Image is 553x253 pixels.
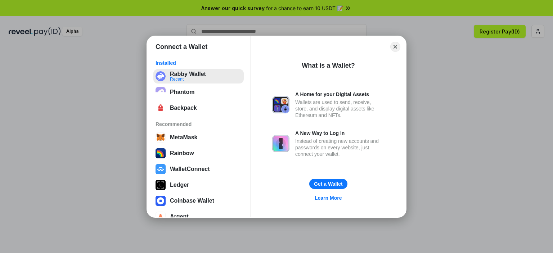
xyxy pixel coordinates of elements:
[153,69,244,83] button: Rabby WalletRecent
[272,135,289,152] img: svg+xml,%3Csvg%20xmlns%3D%22http%3A%2F%2Fwww.w3.org%2F2000%2Fsvg%22%20fill%3D%22none%22%20viewBox...
[156,196,166,206] img: svg+xml,%3Csvg%20width%3D%2228%22%20height%3D%2228%22%20viewBox%3D%220%200%2028%2028%22%20fill%3D...
[156,164,166,174] img: svg+xml,%3Csvg%20width%3D%2228%22%20height%3D%2228%22%20viewBox%3D%220%200%2028%2028%22%20fill%3D...
[310,193,346,203] a: Learn More
[390,42,400,52] button: Close
[156,180,166,190] img: svg+xml,%3Csvg%20xmlns%3D%22http%3A%2F%2Fwww.w3.org%2F2000%2Fsvg%22%20width%3D%2228%22%20height%3...
[170,134,197,141] div: MetaMask
[295,130,385,136] div: A New Way to Log In
[295,99,385,118] div: Wallets are used to send, receive, store, and display digital assets like Ethereum and NFTs.
[170,71,206,77] div: Rabby Wallet
[156,60,242,66] div: Installed
[170,166,210,172] div: WalletConnect
[314,181,343,187] div: Get a Wallet
[302,61,355,70] div: What is a Wallet?
[153,85,244,99] button: Phantom
[153,209,244,224] button: Argent
[156,71,166,81] img: svg+xml;base64,PHN2ZyB3aWR0aD0iMzIiIGhlaWdodD0iMzIiIHZpZXdCb3g9IjAgMCAzMiAzMiIgZmlsbD0ibm9uZSIgeG...
[272,96,289,113] img: svg+xml,%3Csvg%20xmlns%3D%22http%3A%2F%2Fwww.w3.org%2F2000%2Fsvg%22%20fill%3D%22none%22%20viewBox...
[315,195,342,201] div: Learn More
[170,198,214,204] div: Coinbase Wallet
[156,42,207,51] h1: Connect a Wallet
[156,87,166,97] img: epq2vO3P5aLWl15yRS7Q49p1fHTx2Sgh99jU3kfXv7cnPATIVQHAx5oQs66JWv3SWEjHOsb3kKgmE5WNBxBId7C8gm8wEgOvz...
[156,212,166,222] img: svg+xml,%3Csvg%20width%3D%2228%22%20height%3D%2228%22%20viewBox%3D%220%200%2028%2028%22%20fill%3D...
[153,101,244,115] button: Backpack
[156,148,166,158] img: svg+xml,%3Csvg%20width%3D%22120%22%20height%3D%22120%22%20viewBox%3D%220%200%20120%20120%22%20fil...
[309,179,347,189] button: Get a Wallet
[170,105,197,111] div: Backpack
[295,138,385,157] div: Instead of creating new accounts and passwords on every website, just connect your wallet.
[156,103,166,113] img: 4BxBxKvl5W07cAAAAASUVORK5CYII=
[170,213,189,220] div: Argent
[156,132,166,143] img: svg+xml,%3Csvg%20width%3D%2228%22%20height%3D%2228%22%20viewBox%3D%220%200%2028%2028%22%20fill%3D...
[170,77,206,81] div: Recent
[153,146,244,161] button: Rainbow
[153,178,244,192] button: Ledger
[170,182,189,188] div: Ledger
[153,130,244,145] button: MetaMask
[170,89,194,95] div: Phantom
[170,150,194,157] div: Rainbow
[153,194,244,208] button: Coinbase Wallet
[153,162,244,176] button: WalletConnect
[156,121,242,127] div: Recommended
[295,91,385,98] div: A Home for your Digital Assets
